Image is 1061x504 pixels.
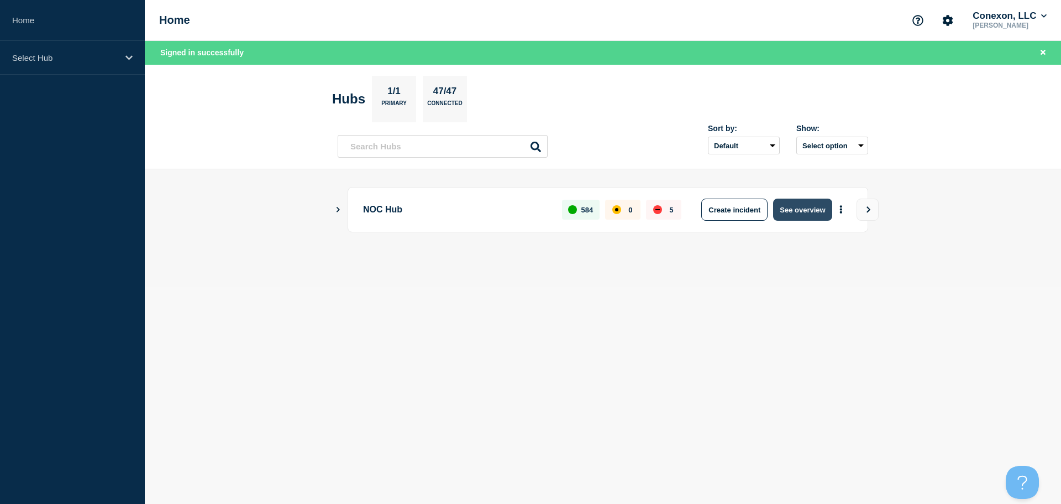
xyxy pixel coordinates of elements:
[427,100,462,112] p: Connected
[160,48,244,57] span: Signed in successfully
[332,91,365,107] h2: Hubs
[12,53,118,63] p: Select Hub
[1036,46,1050,59] button: Close banner
[906,9,929,32] button: Support
[669,206,673,214] p: 5
[773,199,832,221] button: See overview
[701,199,768,221] button: Create incident
[363,199,549,221] p: NOC Hub
[857,199,879,221] button: View
[568,205,577,214] div: up
[1006,466,1039,499] iframe: Help Scout Beacon - Open
[335,206,341,214] button: Show Connected Hubs
[708,124,780,133] div: Sort by:
[581,206,593,214] p: 584
[970,11,1049,22] button: Conexon, LLC
[708,137,780,154] select: Sort by
[381,100,407,112] p: Primary
[159,14,190,27] h1: Home
[338,135,548,158] input: Search Hubs
[796,137,868,154] button: Select option
[796,124,868,133] div: Show:
[384,86,405,100] p: 1/1
[970,22,1049,29] p: [PERSON_NAME]
[936,9,959,32] button: Account settings
[653,205,662,214] div: down
[834,200,848,220] button: More actions
[429,86,461,100] p: 47/47
[628,206,632,214] p: 0
[612,205,621,214] div: affected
